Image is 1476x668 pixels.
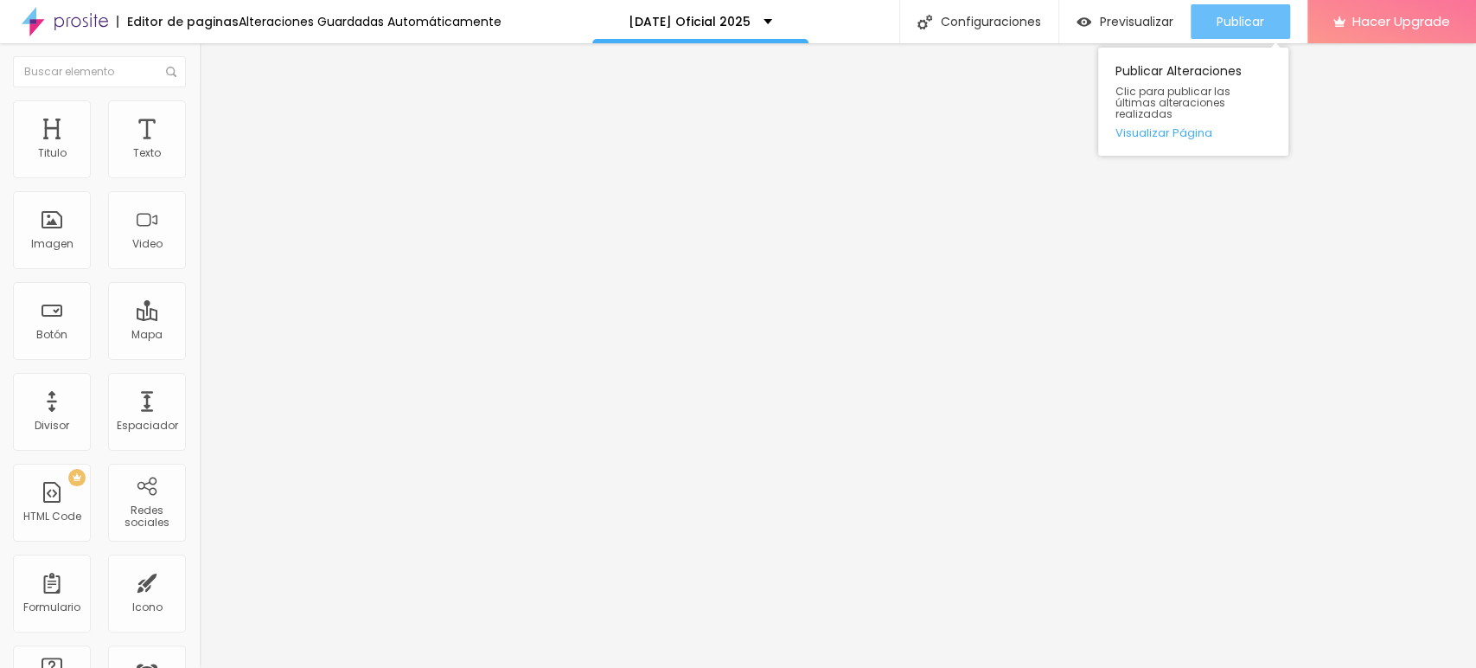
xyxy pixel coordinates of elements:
[132,601,163,613] div: Icono
[1077,15,1091,29] img: view-1.svg
[36,329,67,341] div: Botón
[1100,15,1173,29] span: Previsualizar
[35,420,69,432] div: Divisor
[1115,127,1271,138] a: Visualizar Página
[917,15,932,29] img: Icone
[239,16,502,28] div: Alteraciones Guardadas Automáticamente
[112,504,181,530] div: Redes sociales
[31,238,73,250] div: Imagen
[38,147,67,159] div: Titulo
[1191,4,1290,39] button: Publicar
[13,56,186,87] input: Buscar elemento
[1352,14,1450,29] span: Hacer Upgrade
[629,16,751,28] p: [DATE] Oficial 2025
[23,601,80,613] div: Formulario
[166,67,176,77] img: Icone
[1059,4,1191,39] button: Previsualizar
[1115,86,1271,120] span: Clic para publicar las últimas alteraciones realizadas
[1098,48,1288,156] div: Publicar Alteraciones
[199,43,1476,668] iframe: Editor
[132,238,163,250] div: Video
[117,16,239,28] div: Editor de paginas
[1217,15,1264,29] span: Publicar
[117,420,178,432] div: Espaciador
[133,147,161,159] div: Texto
[23,511,81,523] div: HTML Code
[131,329,163,341] div: Mapa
